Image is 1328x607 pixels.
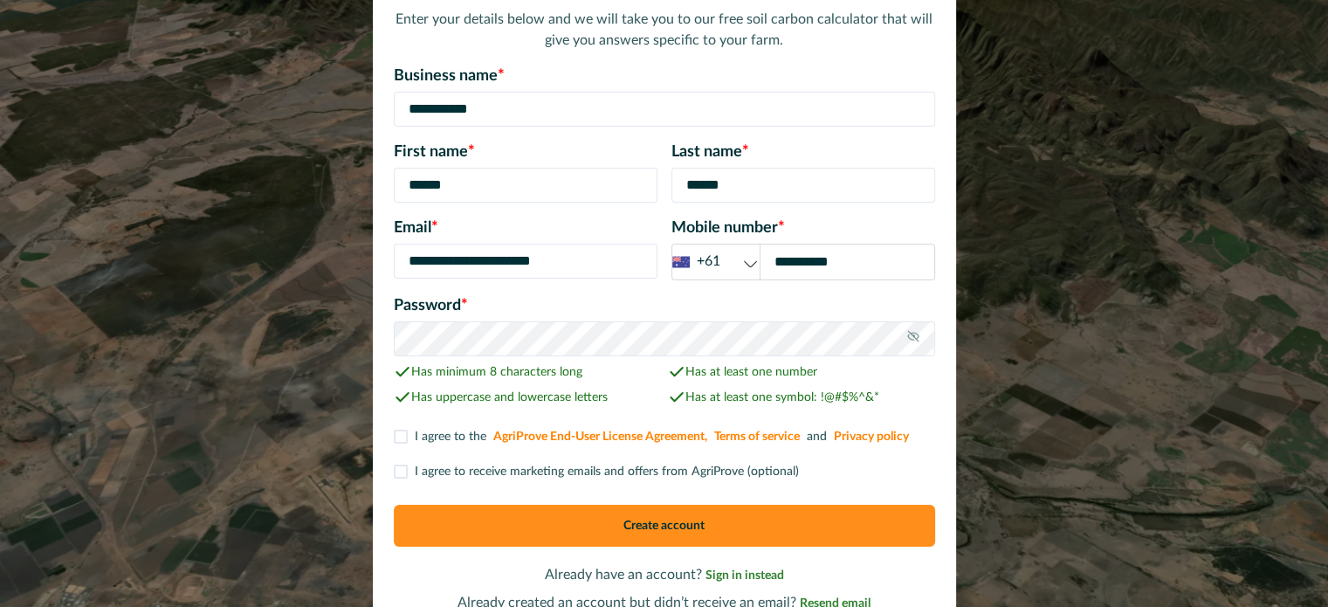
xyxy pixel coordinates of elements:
[394,141,657,164] p: First name
[415,463,799,481] p: I agree to receive marketing emails and offers from AgriProve (optional)
[705,568,784,582] a: Sign in instead
[394,505,935,547] button: Create account
[668,363,935,382] p: Has at least one number
[415,428,912,446] p: I agree to the and
[394,294,935,318] p: Password
[671,217,935,240] p: Mobile number
[668,389,935,407] p: Has at least one symbol: !@#$%^&*
[394,564,935,585] p: Already have an account?
[493,431,707,443] a: AgriProve End-User License Agreement,
[394,9,935,51] p: Enter your details below and we will take you to our free soil carbon calculator that will give y...
[394,65,935,88] p: Business name
[394,217,657,240] p: Email
[394,389,661,407] p: Has uppercase and lowercase letters
[714,431,800,443] a: Terms of service
[394,363,654,382] p: Has minimum 8 characters long
[705,569,784,582] span: Sign in instead
[834,431,909,443] a: Privacy policy
[671,141,935,164] p: Last name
